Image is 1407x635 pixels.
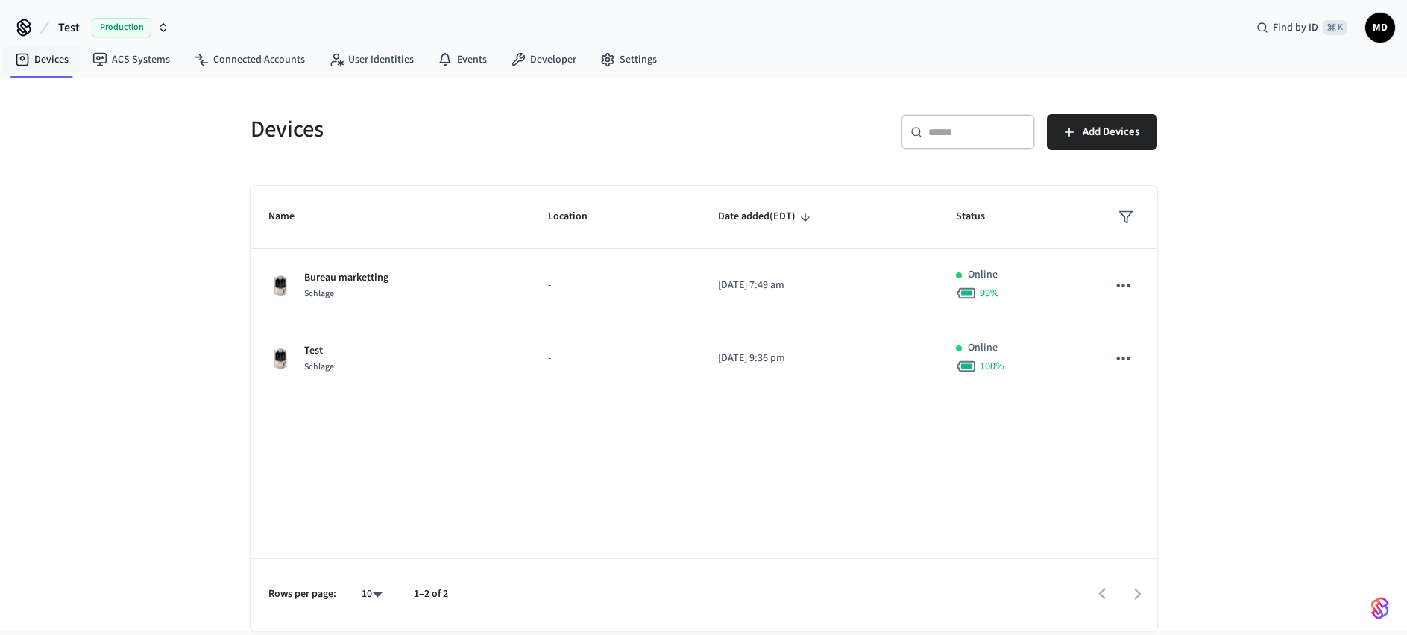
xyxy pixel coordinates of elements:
[182,46,317,73] a: Connected Accounts
[548,278,682,293] p: -
[304,343,334,359] p: Test
[58,19,80,37] span: Test
[548,205,607,228] span: Location
[426,46,499,73] a: Events
[718,351,921,366] p: [DATE] 9:36 pm
[304,360,334,373] span: Schlage
[354,584,390,605] div: 10
[317,46,426,73] a: User Identities
[1273,20,1318,35] span: Find by ID
[499,46,588,73] a: Developer
[1244,14,1359,41] div: Find by ID⌘ K
[956,205,1004,228] span: Status
[414,586,448,602] p: 1–2 of 2
[548,351,682,366] p: -
[92,18,151,37] span: Production
[968,340,998,356] p: Online
[718,278,921,293] p: [DATE] 7:49 am
[588,46,669,73] a: Settings
[304,287,334,300] span: Schlage
[1367,14,1394,41] span: MD
[718,205,815,228] span: Date added(EDT)
[268,347,292,371] img: Schlage Sense Smart Deadbolt with Camelot Trim, Front
[268,205,314,228] span: Name
[304,270,388,286] p: Bureau marketting
[268,586,336,602] p: Rows per page:
[1365,13,1395,43] button: MD
[251,114,695,145] h5: Devices
[980,286,999,301] span: 99 %
[268,274,292,298] img: Schlage Sense Smart Deadbolt with Camelot Trim, Front
[1323,20,1347,35] span: ⌘ K
[1047,114,1157,150] button: Add Devices
[251,186,1157,395] table: sticky table
[3,46,81,73] a: Devices
[968,267,998,283] p: Online
[1371,596,1389,620] img: SeamLogoGradient.69752ec5.svg
[81,46,182,73] a: ACS Systems
[1083,122,1139,142] span: Add Devices
[980,359,1004,374] span: 100 %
